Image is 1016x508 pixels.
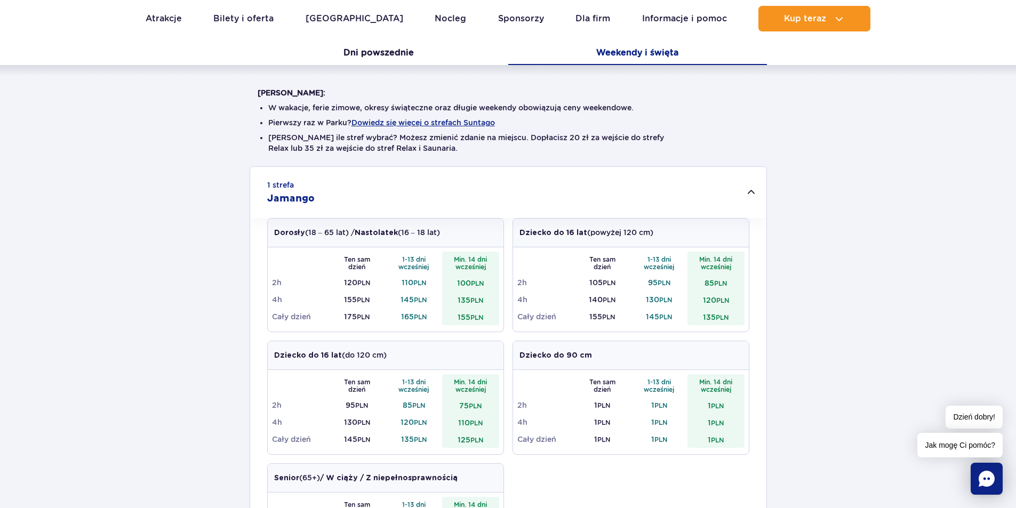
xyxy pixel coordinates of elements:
[597,436,610,444] small: PLN
[329,308,386,325] td: 175
[274,229,305,237] strong: Dorosły
[442,274,499,291] td: 100
[357,279,370,287] small: PLN
[329,252,386,274] th: Ten sam dzień
[574,374,631,397] th: Ten sam dzień
[631,414,688,431] td: 1
[442,308,499,325] td: 155
[386,397,443,414] td: 85
[306,6,403,31] a: [GEOGRAPHIC_DATA]
[711,436,724,444] small: PLN
[414,436,427,444] small: PLN
[971,463,1003,495] div: Chat
[498,6,544,31] a: Sponsorzy
[274,350,387,361] p: (do 120 cm)
[517,308,574,325] td: Cały dzień
[687,397,745,414] td: 1
[213,6,274,31] a: Bilety i oferta
[435,6,466,31] a: Nocleg
[631,274,688,291] td: 95
[687,274,745,291] td: 85
[329,414,386,431] td: 130
[519,227,653,238] p: (powyżej 120 cm)
[386,291,443,308] td: 145
[517,431,574,448] td: Cały dzień
[471,279,484,287] small: PLN
[329,397,386,414] td: 95
[329,374,386,397] th: Ten sam dzień
[711,402,724,410] small: PLN
[386,252,443,274] th: 1-13 dni wcześniej
[716,313,729,321] small: PLN
[654,418,667,426] small: PLN
[603,279,615,287] small: PLN
[687,308,745,325] td: 135
[386,274,443,291] td: 110
[320,474,458,482] strong: / W ciąży / Z niepełnosprawnością
[517,397,574,414] td: 2h
[272,414,329,431] td: 4h
[351,118,495,127] button: Dowiedz się więcej o strefach Suntago
[414,296,427,304] small: PLN
[631,291,688,308] td: 130
[517,274,574,291] td: 2h
[272,308,329,325] td: Cały dzień
[274,472,458,483] p: (65+)
[574,308,631,325] td: 155
[357,313,370,321] small: PLN
[517,291,574,308] td: 4h
[687,414,745,431] td: 1
[442,431,499,448] td: 125
[357,436,370,444] small: PLN
[272,431,329,448] td: Cały dzień
[272,291,329,308] td: 4h
[714,279,727,287] small: PLN
[355,401,368,409] small: PLN
[329,274,386,291] td: 120
[470,296,483,304] small: PLN
[386,374,443,397] th: 1-13 dni wcześniej
[917,433,1003,457] span: Jak mogę Ci pomóc?
[386,431,443,448] td: 135
[146,6,182,31] a: Atrakcje
[272,397,329,414] td: 2h
[386,414,443,431] td: 120
[654,401,667,409] small: PLN
[687,431,745,448] td: 1
[659,296,672,304] small: PLN
[784,14,826,23] span: Kup teraz
[267,192,315,205] h2: Jamango
[631,308,688,325] td: 145
[631,252,688,274] th: 1-13 dni wcześniej
[574,291,631,308] td: 140
[575,6,610,31] a: Dla firm
[654,436,667,444] small: PLN
[946,406,1003,429] span: Dzień dobry!
[442,414,499,431] td: 110
[329,431,386,448] td: 145
[631,397,688,414] td: 1
[574,414,631,431] td: 1
[517,414,574,431] td: 4h
[758,6,870,31] button: Kup teraz
[597,418,610,426] small: PLN
[274,227,440,238] p: (18 – 65 lat) / (16 – 18 lat)
[519,352,592,359] strong: Dziecko do 90 cm
[274,474,299,482] strong: Senior
[442,252,499,274] th: Min. 14 dni wcześniej
[357,296,370,304] small: PLN
[574,274,631,291] td: 105
[716,296,729,304] small: PLN
[603,296,615,304] small: PLN
[355,229,398,237] strong: Nastolatek
[413,279,426,287] small: PLN
[470,419,483,427] small: PLN
[574,397,631,414] td: 1
[470,436,483,444] small: PLN
[357,418,370,426] small: PLN
[508,43,767,65] button: Weekendy i święta
[711,419,724,427] small: PLN
[442,291,499,308] td: 135
[442,374,499,397] th: Min. 14 dni wcześniej
[250,43,508,65] button: Dni powszednie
